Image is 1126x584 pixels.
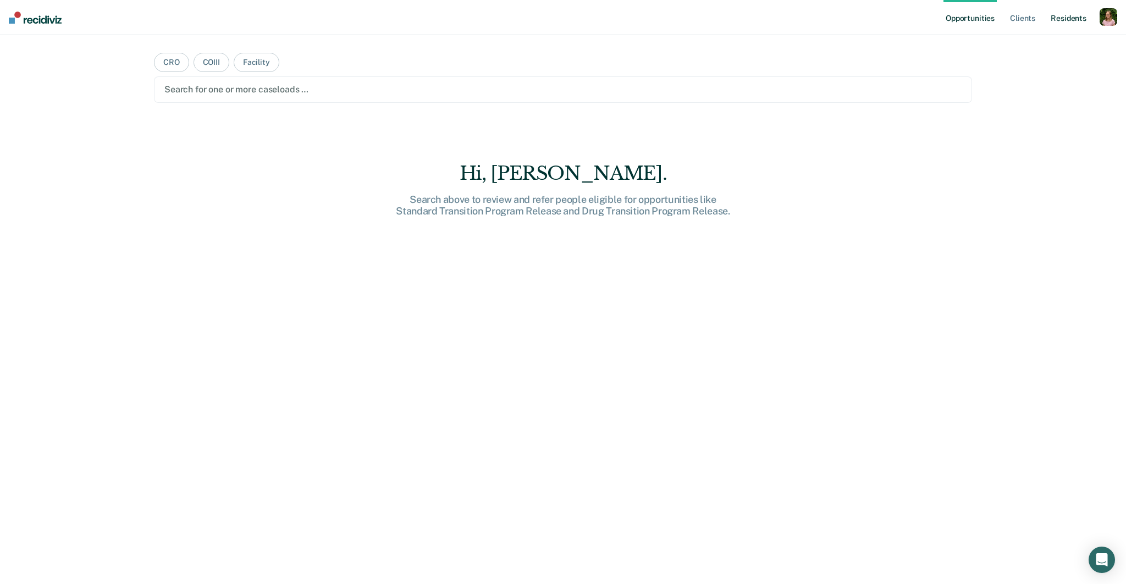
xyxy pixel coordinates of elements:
button: COIII [194,53,229,72]
div: Open Intercom Messenger [1089,547,1115,573]
img: Recidiviz [9,12,62,24]
div: Search above to review and refer people eligible for opportunities like Standard Transition Progr... [387,194,739,217]
div: Hi, [PERSON_NAME]. [387,162,739,185]
button: CRO [154,53,189,72]
button: Facility [234,53,279,72]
